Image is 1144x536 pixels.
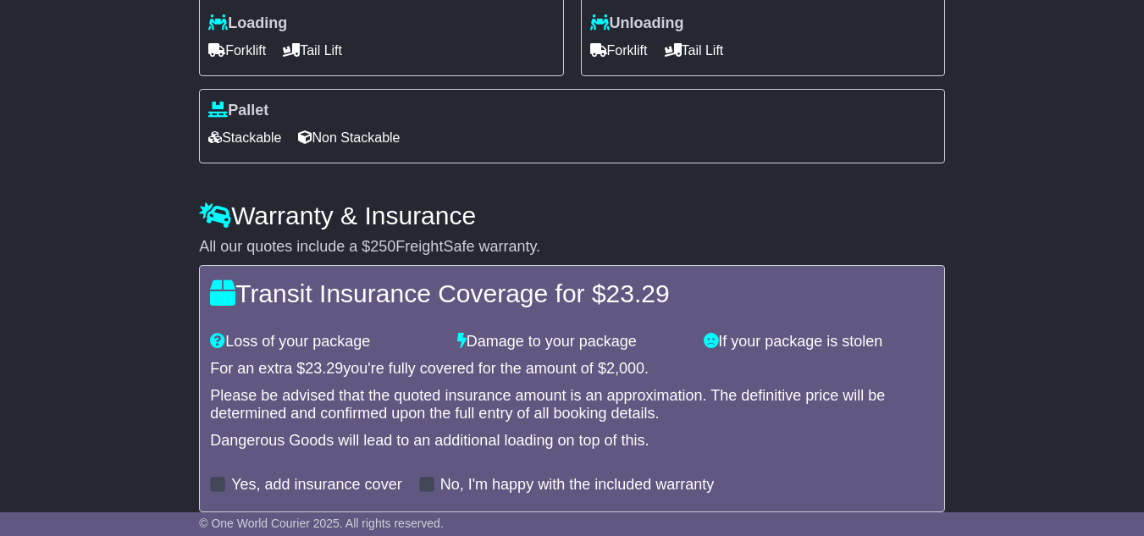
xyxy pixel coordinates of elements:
[606,279,670,307] span: 23.29
[208,102,268,120] label: Pallet
[370,238,395,255] span: 250
[199,202,945,229] h4: Warranty & Insurance
[298,124,400,151] span: Non Stackable
[210,387,934,423] div: Please be advised that the quoted insurance amount is an approximation. The definitive price will...
[590,14,684,33] label: Unloading
[449,333,696,351] div: Damage to your package
[606,360,644,377] span: 2,000
[231,476,401,495] label: Yes, add insurance cover
[695,333,942,351] div: If your package is stolen
[210,279,934,307] h4: Transit Insurance Coverage for $
[590,37,648,64] span: Forklift
[208,37,266,64] span: Forklift
[210,432,934,450] div: Dangerous Goods will lead to an additional loading on top of this.
[283,37,342,64] span: Tail Lift
[210,360,934,379] div: For an extra $ you're fully covered for the amount of $ .
[305,360,343,377] span: 23.29
[199,238,945,257] div: All our quotes include a $ FreightSafe warranty.
[199,517,444,530] span: © One World Courier 2025. All rights reserved.
[202,333,449,351] div: Loss of your package
[208,14,287,33] label: Loading
[440,476,715,495] label: No, I'm happy with the included warranty
[665,37,724,64] span: Tail Lift
[208,124,281,151] span: Stackable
